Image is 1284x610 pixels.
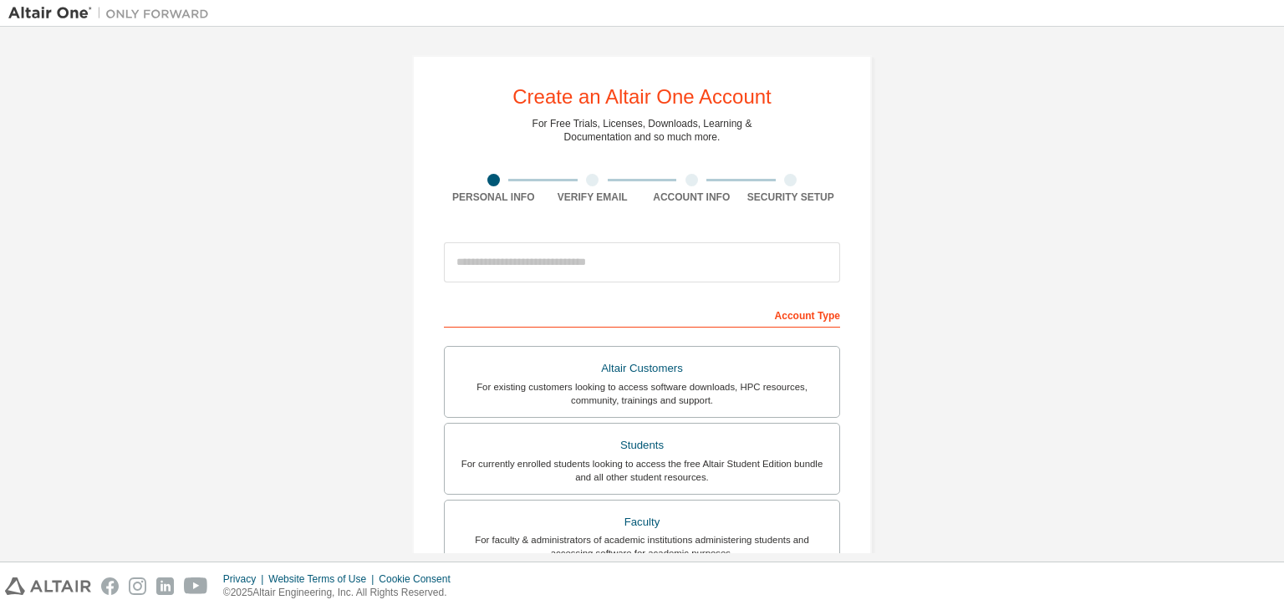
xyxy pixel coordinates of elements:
[455,380,829,407] div: For existing customers looking to access software downloads, HPC resources, community, trainings ...
[543,191,643,204] div: Verify Email
[223,586,461,600] p: © 2025 Altair Engineering, Inc. All Rights Reserved.
[532,117,752,144] div: For Free Trials, Licenses, Downloads, Learning & Documentation and so much more.
[101,577,119,595] img: facebook.svg
[379,572,460,586] div: Cookie Consent
[223,572,268,586] div: Privacy
[8,5,217,22] img: Altair One
[268,572,379,586] div: Website Terms of Use
[444,191,543,204] div: Personal Info
[512,87,772,107] div: Create an Altair One Account
[455,434,829,457] div: Students
[741,191,841,204] div: Security Setup
[642,191,741,204] div: Account Info
[455,357,829,380] div: Altair Customers
[455,457,829,484] div: For currently enrolled students looking to access the free Altair Student Edition bundle and all ...
[156,577,174,595] img: linkedin.svg
[184,577,208,595] img: youtube.svg
[129,577,146,595] img: instagram.svg
[455,533,829,560] div: For faculty & administrators of academic institutions administering students and accessing softwa...
[444,301,840,328] div: Account Type
[5,577,91,595] img: altair_logo.svg
[455,511,829,534] div: Faculty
